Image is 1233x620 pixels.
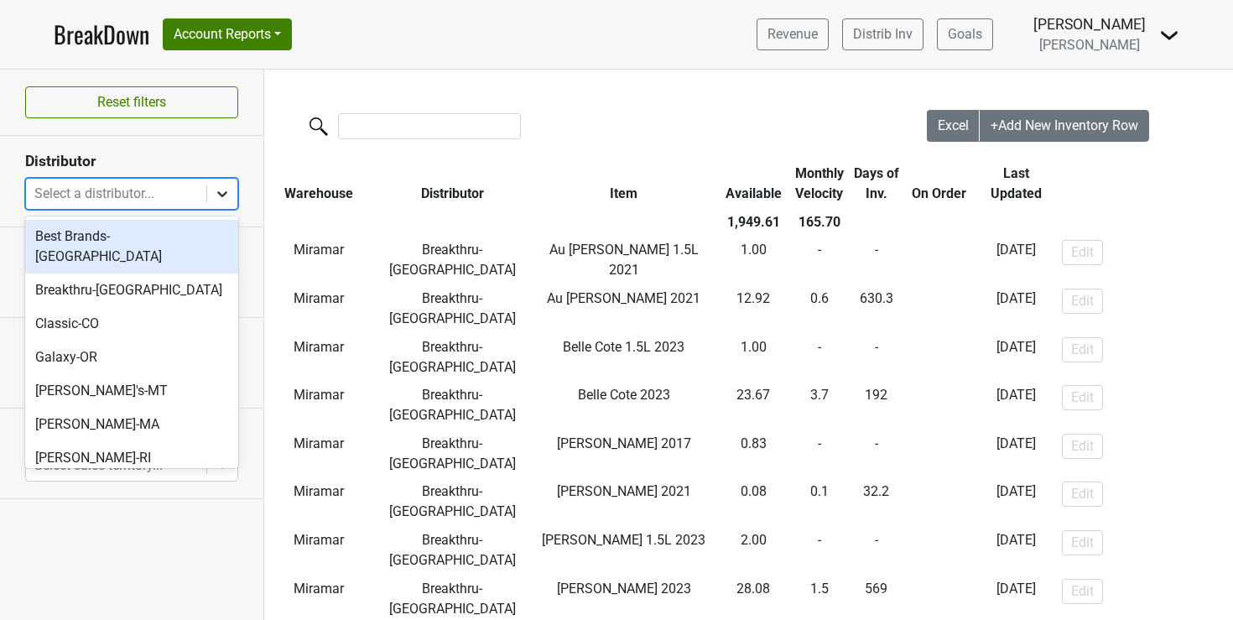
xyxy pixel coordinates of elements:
td: 12.92 [715,284,791,333]
td: Miramar [264,430,373,478]
td: Miramar [264,237,373,285]
span: Belle Cote 1.5L 2023 [563,339,684,355]
td: - [904,430,974,478]
span: Au [PERSON_NAME] 1.5L 2021 [549,242,699,278]
th: Distributor: activate to sort column ascending [373,159,532,208]
div: [PERSON_NAME]'s-MT [25,374,238,408]
td: Breakthru-[GEOGRAPHIC_DATA] [373,284,532,333]
td: - [904,333,974,382]
td: [DATE] [974,526,1057,575]
div: Best Brands-[GEOGRAPHIC_DATA] [25,220,238,274]
td: Breakthru-[GEOGRAPHIC_DATA] [373,430,532,478]
div: Classic-CO [25,307,238,341]
td: - [848,526,905,575]
span: Belle Cote 2023 [578,387,670,403]
td: - [791,333,848,382]
th: 165.70 [791,208,848,237]
div: Galaxy-OR [25,341,238,374]
span: [PERSON_NAME] 2023 [557,581,691,597]
td: - [848,237,905,285]
a: Distrib Inv [842,18,923,50]
td: [DATE] [974,237,1057,285]
span: [PERSON_NAME] [1039,37,1140,53]
td: Miramar [264,478,373,527]
th: Days of Inv.: activate to sort column ascending [848,159,905,208]
td: - [904,526,974,575]
button: Edit [1062,434,1103,459]
td: Miramar [264,284,373,333]
td: 0.08 [715,478,791,527]
td: 23.67 [715,381,791,430]
th: &nbsp;: activate to sort column ascending [1058,159,1225,208]
span: Excel [938,117,969,133]
td: Miramar [264,526,373,575]
td: 0.1 [791,478,848,527]
td: Breakthru-[GEOGRAPHIC_DATA] [373,237,532,285]
td: 3.7 [791,381,848,430]
button: Edit [1062,530,1103,555]
td: - [848,333,905,382]
td: Breakthru-[GEOGRAPHIC_DATA] [373,381,532,430]
span: [PERSON_NAME] 2017 [557,435,691,451]
td: - [904,478,974,527]
td: - [904,237,974,285]
td: - [848,430,905,478]
td: 0.83 [715,430,791,478]
td: Breakthru-[GEOGRAPHIC_DATA] [373,526,532,575]
td: - [904,381,974,430]
button: Edit [1062,337,1103,362]
button: Edit [1062,289,1103,314]
td: Miramar [264,333,373,382]
td: 32.2 [848,478,905,527]
td: 1.00 [715,237,791,285]
th: 1,949.61 [715,208,791,237]
th: Last Updated: activate to sort column ascending [974,159,1057,208]
td: - [904,284,974,333]
div: [PERSON_NAME] [1033,13,1146,35]
a: BreakDown [54,17,149,52]
td: [DATE] [974,284,1057,333]
button: +Add New Inventory Row [980,110,1149,142]
th: Warehouse: activate to sort column ascending [264,159,373,208]
a: Revenue [757,18,829,50]
td: Breakthru-[GEOGRAPHIC_DATA] [373,333,532,382]
td: 630.3 [848,284,905,333]
div: [PERSON_NAME]-MA [25,408,238,441]
td: [DATE] [974,478,1057,527]
button: Account Reports [163,18,292,50]
td: 0.6 [791,284,848,333]
td: 2.00 [715,526,791,575]
td: - [791,237,848,285]
th: Available: activate to sort column ascending [715,159,791,208]
td: [DATE] [974,333,1057,382]
td: - [791,526,848,575]
td: Breakthru-[GEOGRAPHIC_DATA] [373,478,532,527]
th: Item: activate to sort column ascending [532,159,715,208]
td: - [791,430,848,478]
a: Goals [937,18,993,50]
span: +Add New Inventory Row [991,117,1138,133]
button: Edit [1062,385,1103,410]
td: Miramar [264,381,373,430]
div: Breakthru-[GEOGRAPHIC_DATA] [25,274,238,307]
button: Edit [1062,240,1103,265]
td: 1.00 [715,333,791,382]
h3: Distributor [25,153,238,170]
button: Edit [1062,579,1103,604]
th: Monthly Velocity: activate to sort column ascending [791,159,848,208]
button: Edit [1062,482,1103,507]
td: [DATE] [974,381,1057,430]
span: [PERSON_NAME] 2021 [557,483,691,499]
button: Reset filters [25,86,238,118]
img: Dropdown Menu [1159,25,1179,45]
button: Excel [927,110,981,142]
th: On Order: activate to sort column ascending [904,159,974,208]
td: [DATE] [974,430,1057,478]
span: [PERSON_NAME] 1.5L 2023 [542,532,705,548]
td: 192 [848,381,905,430]
span: Au [PERSON_NAME] 2021 [547,290,700,306]
div: [PERSON_NAME]-RI [25,441,238,475]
